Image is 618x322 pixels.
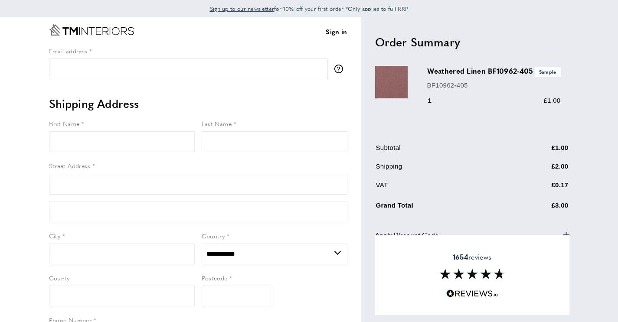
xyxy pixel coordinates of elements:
td: £2.00 [509,161,569,178]
span: City [49,231,61,240]
a: Sign in [326,26,347,37]
td: Subtotal [376,143,508,159]
h3: Weathered Linen BF10962-405 [427,66,561,76]
div: 1 [427,95,444,106]
img: Reviews section [440,269,505,279]
a: Sign up to our newsletter [210,4,275,13]
td: VAT [376,180,508,197]
strong: 1654 [453,252,468,262]
h2: Order Summary [375,34,569,50]
span: Country [202,231,225,240]
img: Weathered Linen BF10962-405 [375,66,408,98]
a: Go to Home page [49,24,134,36]
button: More information [334,65,347,73]
h2: Shipping Address [49,96,347,111]
span: Apply Discount Code [375,230,438,240]
span: for 10% off your first order *Only applies to full RRP [210,5,409,13]
span: Sign up to our newsletter [210,5,275,13]
img: Reviews.io 5 stars [446,289,498,298]
p: BF10962-405 [427,80,561,91]
span: £1.00 [543,97,560,104]
span: First Name [49,119,80,128]
td: Grand Total [376,198,508,217]
td: £3.00 [509,198,569,217]
td: £1.00 [509,143,569,159]
td: Shipping [376,161,508,178]
span: Email address [49,46,88,55]
span: reviews [453,253,491,261]
td: £0.17 [509,180,569,197]
span: County [49,273,70,282]
span: Sample [535,67,561,76]
span: Street Address [49,161,91,170]
span: Postcode [202,273,228,282]
span: Last Name [202,119,232,128]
